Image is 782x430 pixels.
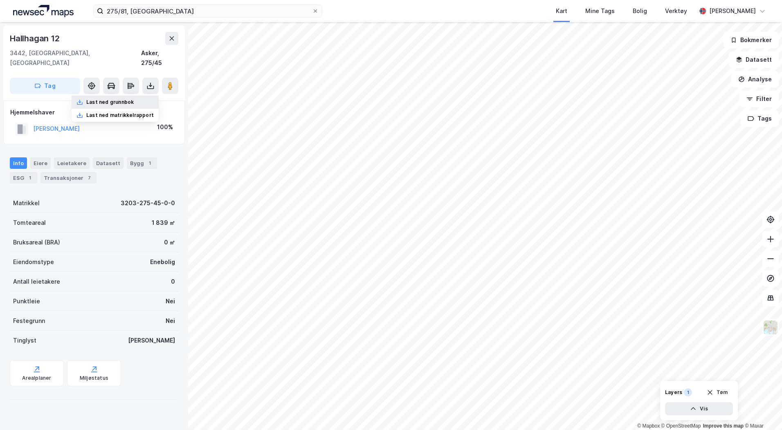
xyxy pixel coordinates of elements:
[146,159,154,167] div: 1
[13,296,40,306] div: Punktleie
[85,174,93,182] div: 7
[10,107,178,117] div: Hjemmelshaver
[86,99,134,105] div: Last ned grunnbok
[164,237,175,247] div: 0 ㎡
[741,391,782,430] iframe: Chat Widget
[724,32,779,48] button: Bokmerker
[665,389,682,396] div: Layers
[103,5,312,17] input: Søk på adresse, matrikkel, gårdeiere, leietakere eller personer
[13,218,46,228] div: Tomteareal
[701,386,733,399] button: Tøm
[709,6,756,16] div: [PERSON_NAME]
[166,296,175,306] div: Nei
[684,388,692,396] div: 1
[741,110,779,127] button: Tags
[54,157,90,169] div: Leietakere
[26,174,34,182] div: 1
[13,5,74,17] img: logo.a4113a55bc3d86da70a041830d287a7e.svg
[127,157,157,169] div: Bygg
[40,172,97,184] div: Transaksjoner
[93,157,124,169] div: Datasett
[731,71,779,87] button: Analyse
[10,48,141,68] div: 3442, [GEOGRAPHIC_DATA], [GEOGRAPHIC_DATA]
[633,6,647,16] div: Bolig
[13,198,40,208] div: Matrikkel
[739,91,779,107] button: Filter
[556,6,567,16] div: Kart
[665,402,733,415] button: Vis
[86,112,154,119] div: Last ned matrikkelrapport
[703,423,744,429] a: Improve this map
[741,391,782,430] div: Kontrollprogram for chat
[10,78,80,94] button: Tag
[763,320,778,335] img: Z
[30,157,51,169] div: Eiere
[10,157,27,169] div: Info
[665,6,687,16] div: Verktøy
[121,198,175,208] div: 3203-275-45-0-0
[585,6,615,16] div: Mine Tags
[661,423,701,429] a: OpenStreetMap
[150,257,175,267] div: Enebolig
[729,52,779,68] button: Datasett
[13,336,36,345] div: Tinglyst
[13,237,60,247] div: Bruksareal (BRA)
[22,375,51,381] div: Arealplaner
[13,316,45,326] div: Festegrunn
[166,316,175,326] div: Nei
[10,172,37,184] div: ESG
[13,277,60,287] div: Antall leietakere
[80,375,108,381] div: Miljøstatus
[637,423,660,429] a: Mapbox
[141,48,178,68] div: Asker, 275/45
[10,32,61,45] div: Hallhagan 12
[152,218,175,228] div: 1 839 ㎡
[171,277,175,287] div: 0
[128,336,175,345] div: [PERSON_NAME]
[13,257,54,267] div: Eiendomstype
[157,122,173,132] div: 100%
